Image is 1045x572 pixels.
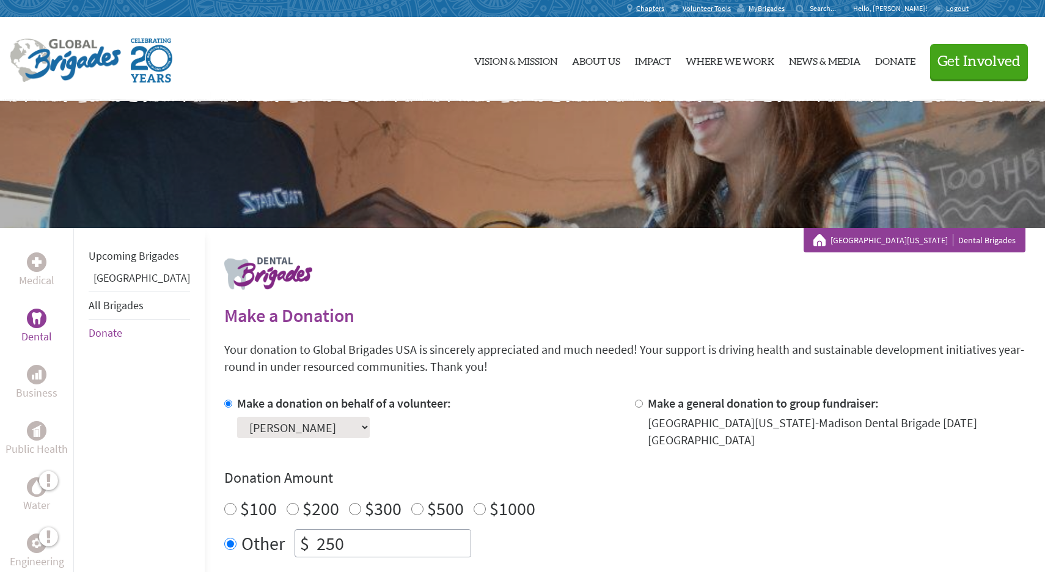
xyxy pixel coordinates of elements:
a: MedicalMedical [19,252,54,289]
span: Get Involved [937,54,1021,69]
a: WaterWater [23,477,50,514]
p: Hello, [PERSON_NAME]! [853,4,933,13]
a: Public HealthPublic Health [5,421,68,458]
div: Public Health [27,421,46,441]
label: $500 [427,497,464,520]
img: Public Health [32,425,42,437]
label: $1000 [490,497,535,520]
p: Engineering [10,553,64,570]
a: Impact [635,28,671,91]
img: logo-dental.png [224,257,312,290]
a: News & Media [789,28,860,91]
p: Medical [19,272,54,289]
label: $300 [365,497,402,520]
label: $200 [302,497,339,520]
a: Vision & Mission [474,28,557,91]
label: $100 [240,497,277,520]
p: Public Health [5,441,68,458]
p: Dental [21,328,52,345]
p: Your donation to Global Brigades USA is sincerely appreciated and much needed! Your support is dr... [224,341,1025,375]
a: All Brigades [89,298,144,312]
li: Donate [89,320,190,346]
label: Make a general donation to group fundraiser: [648,395,879,411]
a: [GEOGRAPHIC_DATA] [94,271,190,285]
img: Water [32,480,42,494]
h2: Make a Donation [224,304,1025,326]
div: Engineering [27,533,46,553]
input: Enter Amount [314,530,471,557]
a: [GEOGRAPHIC_DATA][US_STATE] [831,234,953,246]
img: Global Brigades Logo [10,38,121,82]
img: Global Brigades Celebrating 20 Years [131,38,172,82]
div: $ [295,530,314,557]
img: Business [32,370,42,380]
h4: Donation Amount [224,468,1025,488]
div: Water [27,477,46,497]
span: Logout [946,4,969,13]
span: Chapters [636,4,664,13]
div: Business [27,365,46,384]
p: Water [23,497,50,514]
span: MyBrigades [749,4,785,13]
li: All Brigades [89,291,190,320]
img: Dental [32,312,42,324]
li: Guatemala [89,269,190,291]
label: Make a donation on behalf of a volunteer: [237,395,451,411]
a: Where We Work [686,28,774,91]
a: Logout [933,4,969,13]
div: Dental Brigades [813,234,1016,246]
div: [GEOGRAPHIC_DATA][US_STATE]-Madison Dental Brigade [DATE] [GEOGRAPHIC_DATA] [648,414,1026,449]
p: Business [16,384,57,402]
div: Medical [27,252,46,272]
a: Donate [875,28,915,91]
a: EngineeringEngineering [10,533,64,570]
a: DentalDental [21,309,52,345]
button: Get Involved [930,44,1028,79]
a: About Us [572,28,620,91]
a: Upcoming Brigades [89,249,179,263]
label: Other [241,529,285,557]
a: Donate [89,326,122,340]
img: Engineering [32,538,42,548]
input: Search... [810,4,845,13]
li: Upcoming Brigades [89,243,190,269]
div: Dental [27,309,46,328]
img: Medical [32,257,42,267]
a: BusinessBusiness [16,365,57,402]
span: Volunteer Tools [683,4,731,13]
